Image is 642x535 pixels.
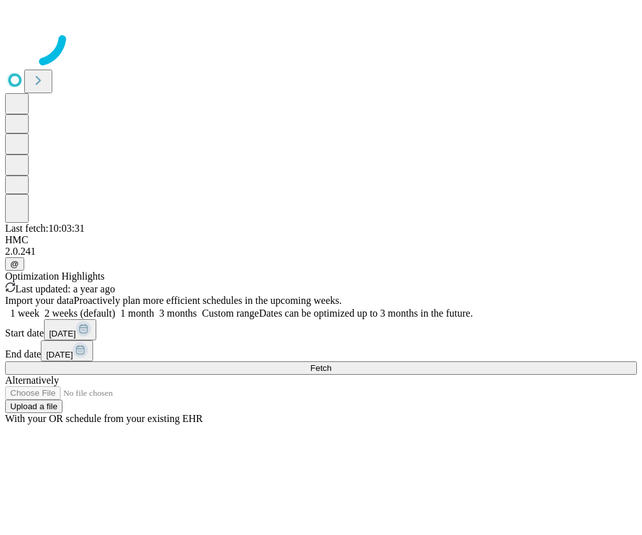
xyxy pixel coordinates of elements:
[45,308,115,319] span: 2 weeks (default)
[5,413,203,424] span: With your OR schedule from your existing EHR
[10,308,40,319] span: 1 week
[5,400,62,413] button: Upload a file
[259,308,472,319] span: Dates can be optimized up to 3 months in the future.
[46,350,73,359] span: [DATE]
[5,340,637,361] div: End date
[10,259,19,269] span: @
[44,319,96,340] button: [DATE]
[5,257,24,271] button: @
[74,295,342,306] span: Proactively plan more efficient schedules in the upcoming weeks.
[15,283,115,294] span: Last updated: a year ago
[5,234,637,246] div: HMC
[41,340,93,361] button: [DATE]
[49,329,76,338] span: [DATE]
[5,223,85,234] span: Last fetch: 10:03:31
[310,363,332,373] span: Fetch
[159,308,197,319] span: 3 months
[5,361,637,375] button: Fetch
[5,295,74,306] span: Import your data
[5,246,637,257] div: 2.0.241
[202,308,259,319] span: Custom range
[5,271,105,282] span: Optimization Highlights
[5,375,59,386] span: Alternatively
[5,319,637,340] div: Start date
[120,308,154,319] span: 1 month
